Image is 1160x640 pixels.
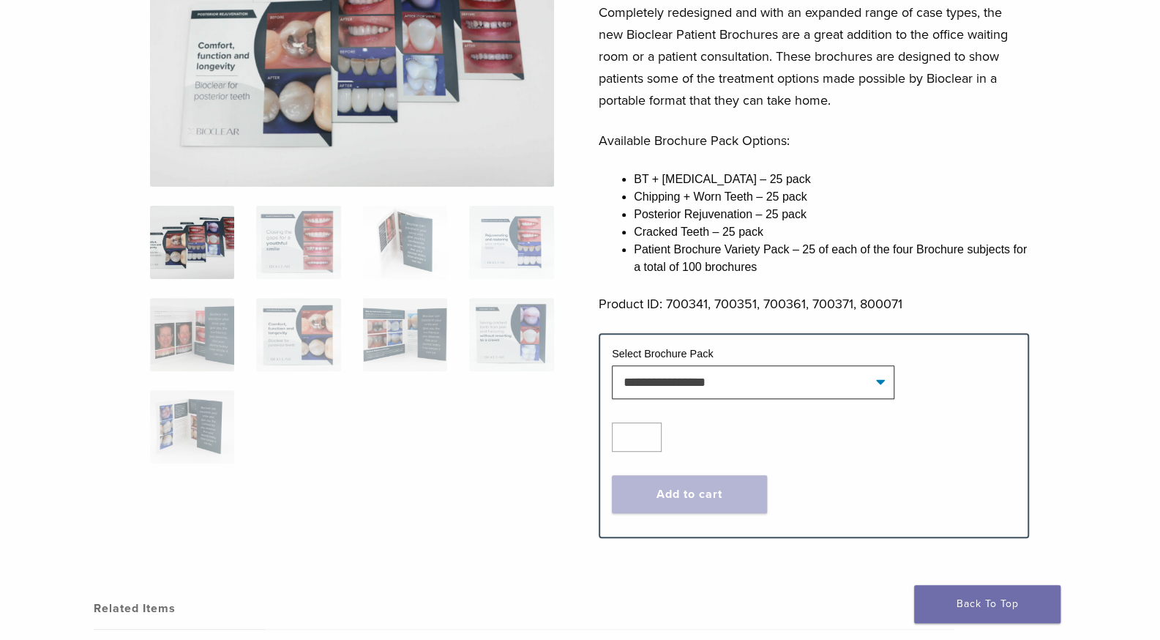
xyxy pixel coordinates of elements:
[599,1,1029,111] p: Completely redesigned and with an expanded range of case types, the new Bioclear Patient Brochure...
[256,206,340,279] img: Patient Brochures - Image 2
[612,348,713,360] label: Select Brochure Pack
[150,206,234,279] img: New-Patient-Brochures_All-Four-1920x1326-1-324x324.jpg
[914,585,1060,623] a: Back To Top
[612,475,767,513] button: Add to cart
[150,298,234,371] img: Patient Brochures - Image 5
[150,390,234,464] img: Patient Brochures - Image 9
[599,130,1029,152] p: Available Brochure Pack Options:
[256,298,340,371] img: Patient Brochures - Image 6
[634,241,1029,276] li: Patient Brochure Variety Pack – 25 of each of the four Brochure subjects for a total of 100 broch...
[469,206,553,279] img: Patient Brochures - Image 4
[94,588,266,629] a: Related Items
[634,188,1029,206] li: Chipping + Worn Teeth – 25 pack
[634,223,1029,241] li: Cracked Teeth – 25 pack
[634,206,1029,223] li: Posterior Rejuvenation – 25 pack
[363,206,447,279] img: Patient Brochures - Image 3
[634,171,1029,188] li: BT + [MEDICAL_DATA] – 25 pack
[469,298,553,371] img: Patient Brochures - Image 8
[363,298,447,371] img: Patient Brochures - Image 7
[599,293,1029,315] p: Product ID: 700341, 700351, 700361, 700371, 800071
